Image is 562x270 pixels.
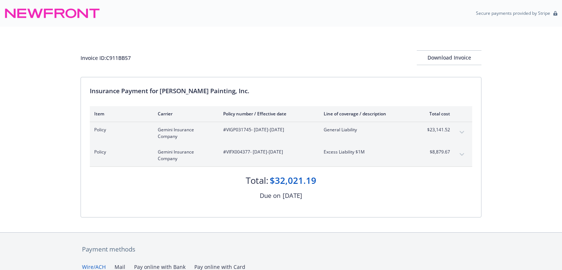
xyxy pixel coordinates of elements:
[456,126,468,138] button: expand content
[90,144,472,166] div: PolicyGemini Insurance Company#VIFX004377- [DATE]-[DATE]Excess Liability $1M$8,879.67expand content
[324,111,411,117] div: Line of coverage / description
[158,149,211,162] span: Gemini Insurance Company
[82,244,480,254] div: Payment methods
[417,50,481,65] button: Download Invoice
[94,111,146,117] div: Item
[223,126,312,133] span: #VIGP031745 - [DATE]-[DATE]
[417,51,481,65] div: Download Invoice
[260,191,280,200] div: Due on
[422,126,450,133] span: $23,141.52
[283,191,302,200] div: [DATE]
[324,149,411,155] span: Excess Liability $1M
[94,149,146,155] span: Policy
[90,86,472,96] div: Insurance Payment for [PERSON_NAME] Painting, Inc.
[422,149,450,155] span: $8,879.67
[223,111,312,117] div: Policy number / Effective date
[158,126,211,140] span: Gemini Insurance Company
[324,126,411,133] span: General Liability
[476,10,550,16] p: Secure payments provided by Stripe
[94,126,146,133] span: Policy
[158,111,211,117] div: Carrier
[422,111,450,117] div: Total cost
[90,122,472,144] div: PolicyGemini Insurance Company#VIGP031745- [DATE]-[DATE]General Liability$23,141.52expand content
[246,174,268,187] div: Total:
[81,54,131,62] div: Invoice ID: C911BB57
[223,149,312,155] span: #VIFX004377 - [DATE]-[DATE]
[456,149,468,161] button: expand content
[270,174,316,187] div: $32,021.19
